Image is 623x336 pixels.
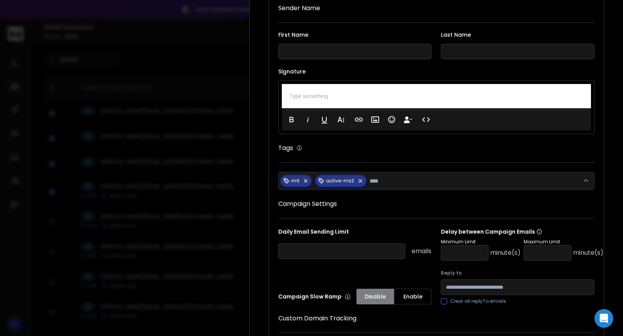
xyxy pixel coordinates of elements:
[278,143,293,153] h1: Tags
[441,32,594,38] label: Last Name
[450,298,506,304] label: Clear all replyTo emails
[278,199,594,209] h1: Campaign Settings
[278,32,432,38] label: First Name
[441,228,603,236] p: Delay between Campaign Emails
[441,270,594,276] label: Reply to
[278,69,594,74] label: Signature
[278,314,594,323] h1: Custom Domain Tracking
[412,247,431,256] p: emails
[278,293,351,300] p: Campaign Slow Ramp
[278,4,594,13] h1: Sender Name
[394,289,431,304] button: Enable
[401,112,415,127] button: Insert Unsubscribe Link
[291,178,299,184] p: rmt
[351,112,366,127] button: Insert Link (⌘K)
[317,112,332,127] button: Underline (⌘U)
[419,112,433,127] button: Code View
[284,112,299,127] button: Bold (⌘B)
[333,112,348,127] button: More Text
[441,239,521,245] p: Minimum Limit
[384,112,399,127] button: Emoticons
[573,248,603,257] p: minute(s)
[368,112,383,127] button: Insert Image (⌘P)
[524,239,603,245] p: Maximum Limit
[356,289,394,304] button: Disable
[490,248,521,257] p: minute(s)
[326,178,354,184] p: active-ms2
[278,228,432,239] p: Daily Email Sending Limit
[594,309,613,328] div: Open Intercom Messenger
